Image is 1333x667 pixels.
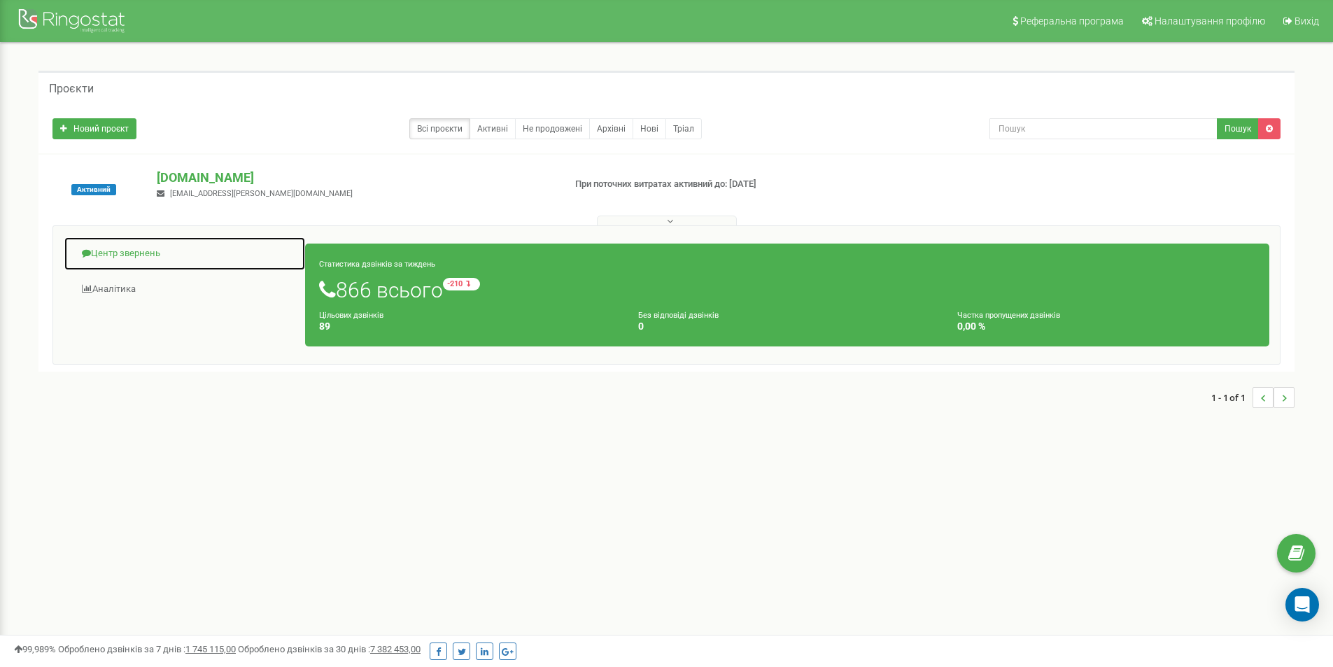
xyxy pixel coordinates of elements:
[319,278,1255,302] h1: 866 всього
[1285,588,1319,622] div: Open Intercom Messenger
[665,118,702,139] a: Тріал
[989,118,1218,139] input: Пошук
[319,260,435,269] small: Статистика дзвінків за тиждень
[170,189,353,198] span: [EMAIL_ADDRESS][PERSON_NAME][DOMAIN_NAME]
[52,118,136,139] a: Новий проєкт
[64,272,306,307] a: Аналiтика
[319,311,383,320] small: Цільових дзвінків
[470,118,516,139] a: Активні
[443,278,480,290] small: -210
[71,184,116,195] span: Активний
[1295,15,1319,27] span: Вихід
[319,321,617,332] h4: 89
[1155,15,1265,27] span: Налаштування профілю
[370,644,421,654] u: 7 382 453,00
[1020,15,1124,27] span: Реферальна програма
[575,178,866,191] p: При поточних витратах активний до: [DATE]
[1217,118,1259,139] button: Пошук
[238,644,421,654] span: Оброблено дзвінків за 30 днів :
[409,118,470,139] a: Всі проєкти
[14,644,56,654] span: 99,989%
[64,237,306,271] a: Центр звернень
[957,311,1060,320] small: Частка пропущених дзвінків
[638,321,936,332] h4: 0
[1211,387,1253,408] span: 1 - 1 of 1
[589,118,633,139] a: Архівні
[957,321,1255,332] h4: 0,00 %
[185,644,236,654] u: 1 745 115,00
[633,118,666,139] a: Нові
[515,118,590,139] a: Не продовжені
[1211,373,1295,422] nav: ...
[58,644,236,654] span: Оброблено дзвінків за 7 днів :
[638,311,719,320] small: Без відповіді дзвінків
[49,83,94,95] h5: Проєкти
[157,169,552,187] p: [DOMAIN_NAME]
